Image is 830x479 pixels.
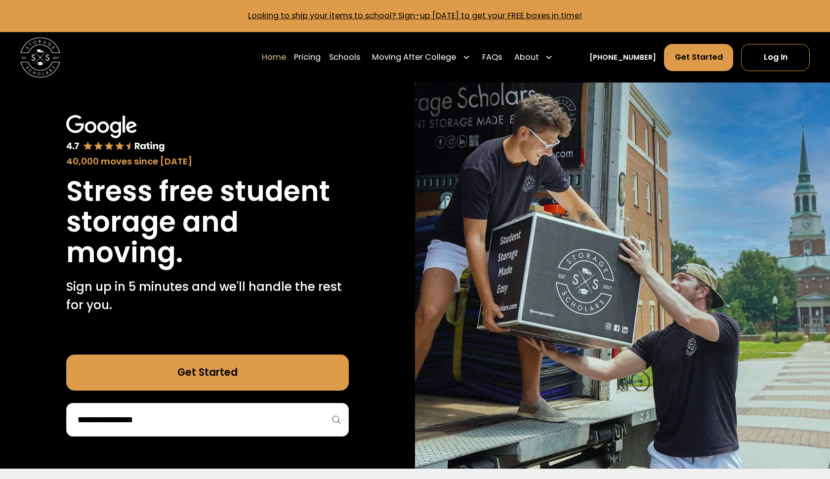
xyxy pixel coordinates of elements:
div: Moving After College [372,51,456,63]
a: Get Started [664,44,733,71]
a: Home [262,43,286,72]
div: Moving After College [368,43,474,72]
img: Google 4.7 star rating [66,115,165,153]
a: Schools [329,43,360,72]
a: Get Started [66,355,349,391]
a: home [20,38,61,78]
div: 40,000 moves since [DATE] [66,155,349,168]
p: Sign up in 5 minutes and we'll handle the rest for you. [66,278,349,315]
a: [PHONE_NUMBER] [589,52,656,63]
h1: Stress free student storage and moving. [66,176,349,268]
img: Storage Scholars makes moving and storage easy. [415,82,830,469]
a: Looking to ship your items to school? Sign-up [DATE] to get your FREE boxes in time! [248,10,582,21]
a: FAQs [482,43,502,72]
a: Pricing [294,43,321,72]
a: Log In [741,44,810,71]
div: About [514,51,539,63]
div: About [510,43,557,72]
img: Storage Scholars main logo [20,38,61,78]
